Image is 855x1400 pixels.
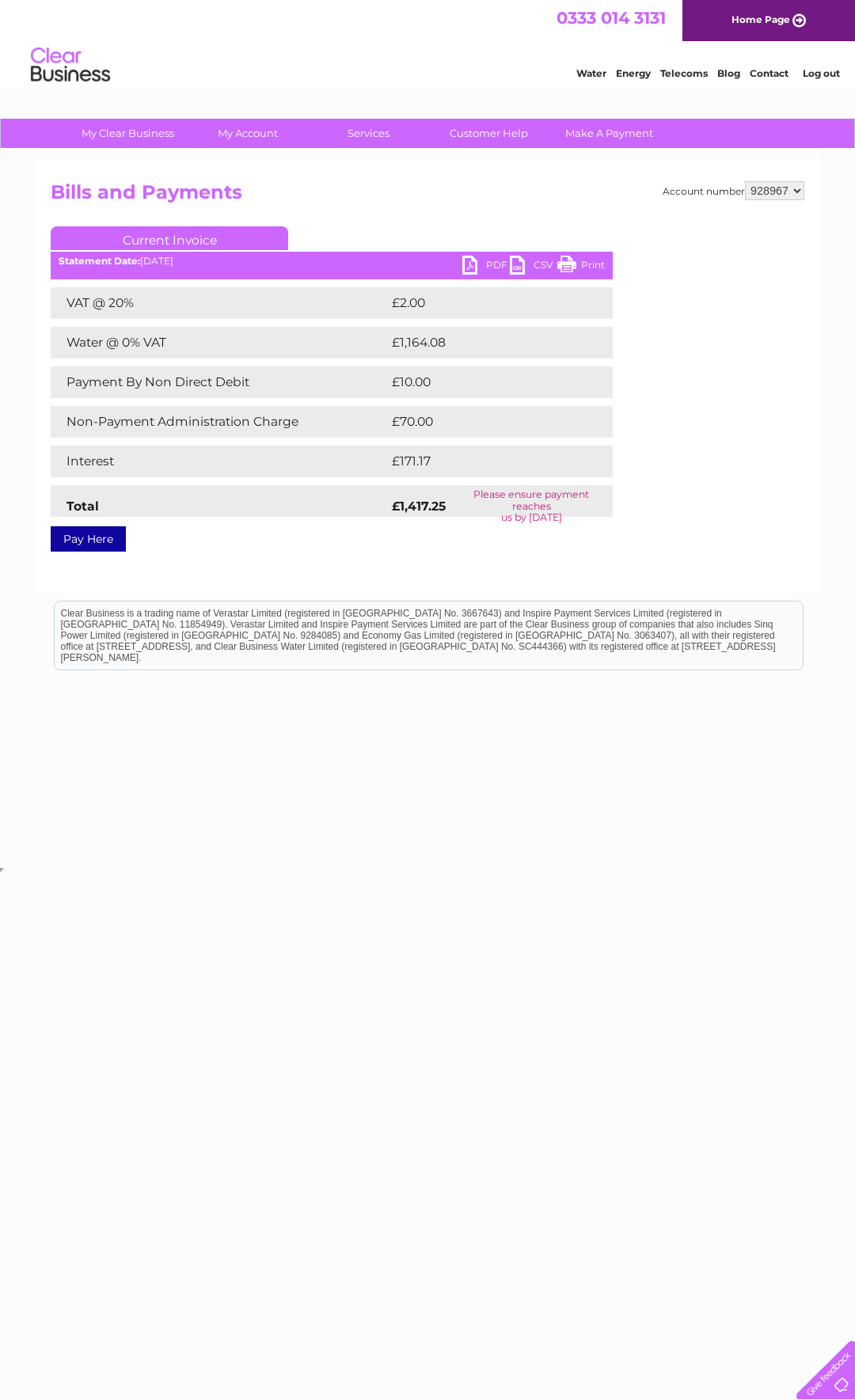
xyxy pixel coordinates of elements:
a: Current Invoice [51,226,288,250]
div: Clear Business is a trading name of Verastar Limited (registered in [GEOGRAPHIC_DATA] No. 3667643... [55,9,803,77]
td: Non-Payment Administration Charge [51,406,388,438]
a: Log out [803,67,840,79]
a: Contact [750,67,788,79]
td: VAT @ 20% [51,287,388,319]
td: Interest [51,446,388,477]
div: [DATE] [51,256,613,267]
td: £10.00 [388,366,580,398]
a: Print [557,256,605,279]
strong: £1,417.25 [392,499,446,514]
td: Please ensure payment reaches us by [DATE] [450,485,613,527]
a: Telecoms [660,67,708,79]
a: My Account [183,119,313,148]
a: My Clear Business [63,119,193,148]
td: £2.00 [388,287,576,319]
strong: Total [66,499,99,514]
td: £70.00 [388,406,582,438]
td: £171.17 [388,446,580,477]
td: Payment By Non Direct Debit [51,366,388,398]
a: Services [303,119,434,148]
a: Make A Payment [544,119,674,148]
a: PDF [462,256,510,279]
a: Customer Help [424,119,554,148]
a: 0333 014 3131 [557,8,666,28]
a: Pay Here [51,526,126,552]
b: Statement Date: [59,255,140,267]
a: Blog [717,67,740,79]
a: Energy [616,67,651,79]
h2: Bills and Payments [51,181,804,211]
a: CSV [510,256,557,279]
td: Water @ 0% VAT [51,327,388,359]
td: £1,164.08 [388,327,587,359]
img: logo.png [30,41,111,89]
a: Water [576,67,606,79]
div: Account number [663,181,804,200]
